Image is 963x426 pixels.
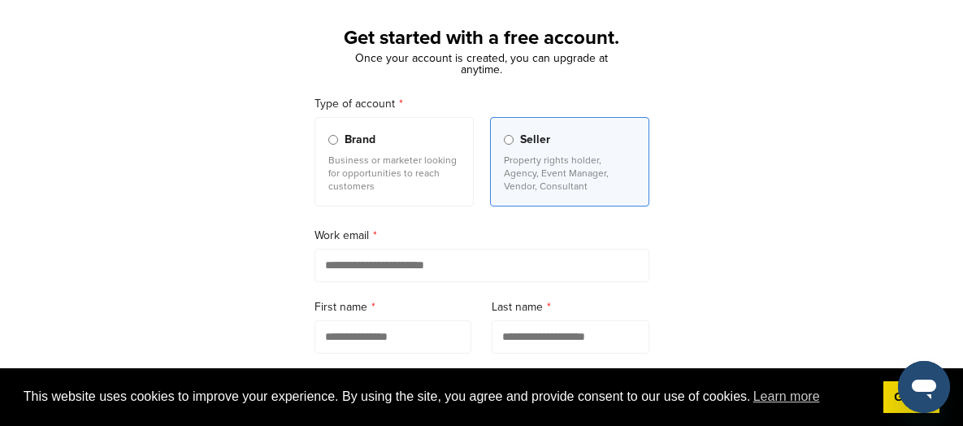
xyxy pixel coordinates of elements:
span: Brand [345,131,375,149]
label: Work email [314,227,649,245]
a: dismiss cookie message [883,381,939,414]
label: First name [314,298,472,316]
input: Seller Property rights holder, Agency, Event Manager, Vendor, Consultant [504,135,514,146]
span: Seller [520,131,550,149]
iframe: Button to launch messaging window [898,361,950,413]
p: Business or marketer looking for opportunities to reach customers [328,154,460,193]
span: This website uses cookies to improve your experience. By using the site, you agree and provide co... [24,385,870,409]
span: Once your account is created, you can upgrade at anytime. [355,51,608,76]
p: Property rights holder, Agency, Event Manager, Vendor, Consultant [504,154,635,193]
label: Type of account [314,95,649,113]
input: Brand Business or marketer looking for opportunities to reach customers [328,135,339,146]
a: learn more about cookies [751,385,822,409]
label: Last name [492,298,649,316]
h1: Get started with a free account. [295,24,669,53]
